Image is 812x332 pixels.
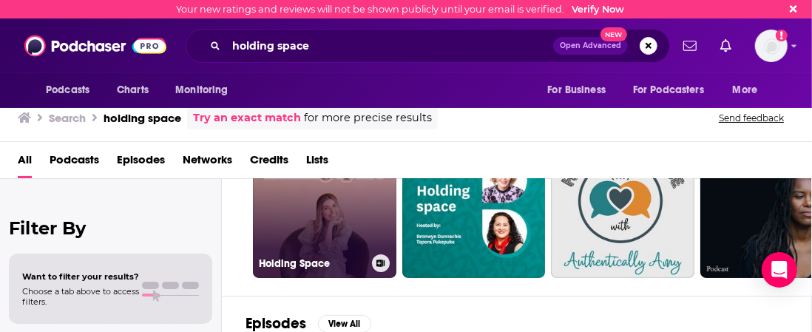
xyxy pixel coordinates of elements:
span: For Business [547,80,606,101]
h2: Filter By [9,217,212,239]
span: Charts [117,80,149,101]
a: Try an exact match [193,109,301,126]
a: Verify Now [572,4,625,15]
span: Want to filter your results? [22,271,139,282]
a: 32 [402,135,546,278]
a: Podcasts [50,148,99,178]
button: open menu [537,76,624,104]
button: Send feedback [714,112,788,124]
a: Networks [183,148,232,178]
svg: Email not verified [776,30,788,41]
button: open menu [723,76,777,104]
a: Charts [107,76,158,104]
span: New [600,27,627,41]
span: for more precise results [304,109,432,126]
span: Open Advanced [560,42,621,50]
span: More [733,80,758,101]
div: Your new ratings and reviews will not be shown publicly until your email is verified. [177,4,625,15]
div: Search podcasts, credits, & more... [186,29,670,63]
span: Logged in as workman-publicity [755,30,788,62]
a: Credits [250,148,288,178]
span: For Podcasters [633,80,704,101]
a: 49Holding Space [253,135,396,278]
a: Show notifications dropdown [677,33,703,58]
img: Podchaser - Follow, Share and Rate Podcasts [24,32,166,60]
div: Open Intercom Messenger [762,252,797,288]
a: Lists [306,148,328,178]
button: open menu [623,76,725,104]
span: Choose a tab above to access filters. [22,286,139,307]
button: Show profile menu [755,30,788,62]
input: Search podcasts, credits, & more... [226,34,553,58]
button: open menu [35,76,109,104]
span: Podcasts [46,80,89,101]
a: All [18,148,32,178]
h3: Holding Space [259,257,366,270]
h3: holding space [104,111,181,125]
button: open menu [165,76,247,104]
a: 16 [551,135,694,278]
a: Episodes [117,148,165,178]
h3: Search [49,111,86,125]
span: Monitoring [175,80,228,101]
img: User Profile [755,30,788,62]
button: Open AdvancedNew [553,37,628,55]
a: Show notifications dropdown [714,33,737,58]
